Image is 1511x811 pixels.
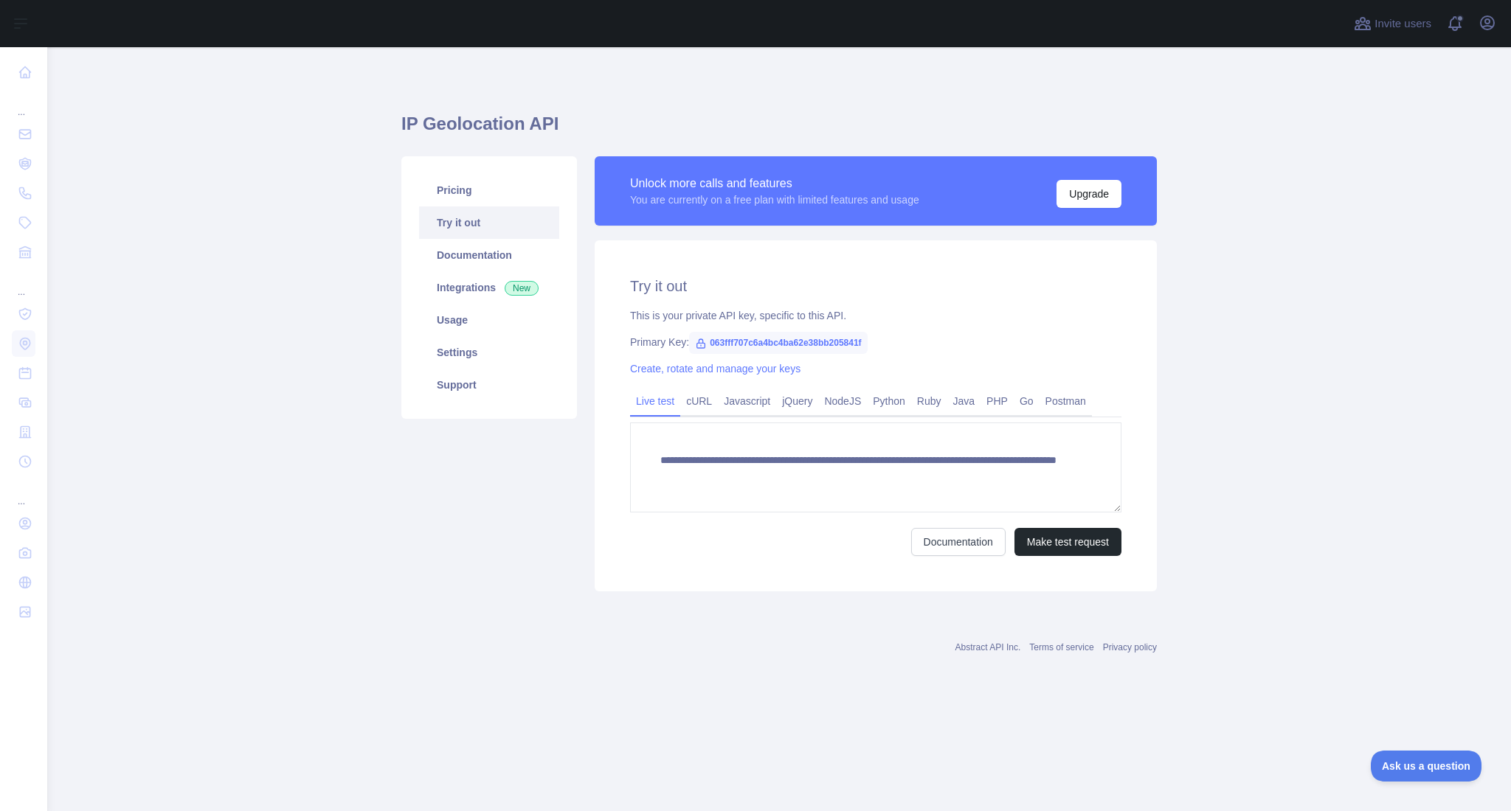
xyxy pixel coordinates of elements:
a: Documentation [419,239,559,271]
button: Upgrade [1057,180,1121,208]
a: PHP [981,389,1014,413]
a: Usage [419,304,559,336]
div: ... [12,268,35,298]
a: Create, rotate and manage your keys [630,363,801,375]
a: Python [867,389,911,413]
a: Support [419,369,559,401]
span: 063fff707c6a4bc4ba62e38bb205841f [689,332,867,354]
a: Try it out [419,206,559,239]
a: Live test [630,389,680,413]
a: Go [1014,389,1040,413]
a: Settings [419,336,559,369]
a: Documentation [911,528,1006,556]
a: jQuery [776,389,818,413]
h2: Try it out [630,276,1121,296]
a: Postman [1040,389,1092,413]
a: Abstract API Inc. [955,642,1021,652]
div: You are currently on a free plan with limited features and usage [630,192,919,207]
div: Primary Key: [630,335,1121,349]
a: NodeJS [818,389,867,413]
div: ... [12,88,35,118]
div: ... [12,478,35,507]
span: New [505,281,539,296]
a: cURL [680,389,718,413]
div: Unlock more calls and features [630,175,919,192]
a: Privacy policy [1103,642,1157,652]
a: Javascript [718,389,776,413]
a: Ruby [911,389,947,413]
div: This is your private API key, specific to this API. [630,308,1121,323]
button: Invite users [1351,12,1434,35]
iframe: Toggle Customer Support [1371,751,1481,782]
a: Terms of service [1029,642,1093,652]
button: Make test request [1014,528,1121,556]
span: Invite users [1375,15,1431,32]
a: Integrations New [419,271,559,304]
h1: IP Geolocation API [401,112,1157,147]
a: Java [947,389,981,413]
a: Pricing [419,174,559,206]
